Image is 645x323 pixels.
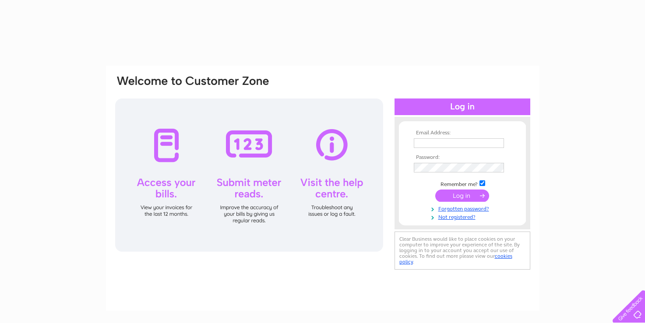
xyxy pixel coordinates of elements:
[435,190,489,202] input: Submit
[412,154,513,161] th: Password:
[414,212,513,221] a: Not registered?
[412,130,513,136] th: Email Address:
[399,253,512,265] a: cookies policy
[414,204,513,212] a: Forgotten password?
[412,179,513,188] td: Remember me?
[395,232,530,270] div: Clear Business would like to place cookies on your computer to improve your experience of the sit...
